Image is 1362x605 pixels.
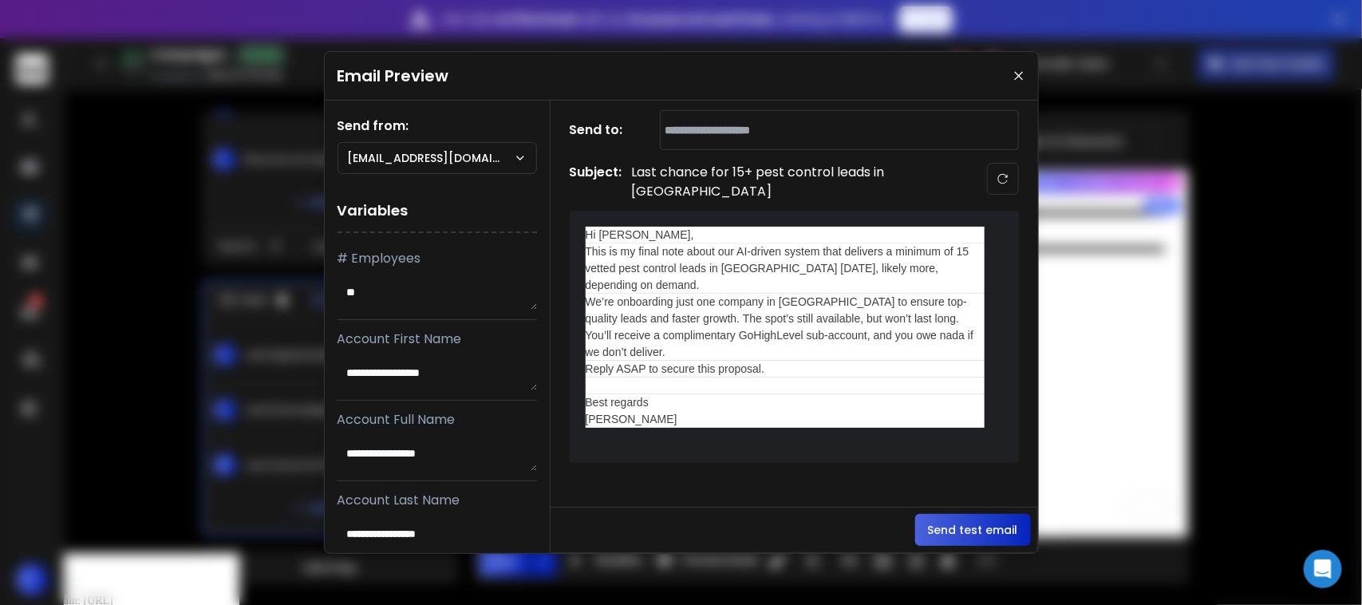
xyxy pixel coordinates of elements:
[632,163,951,201] p: Last chance for 15+ pest control leads in [GEOGRAPHIC_DATA]
[338,410,537,429] p: Account Full Name
[41,42,113,54] div: Domain: [URL]
[570,121,634,140] h1: Send to:
[338,190,537,233] h1: Variables
[586,394,985,411] div: Best regards
[586,243,985,294] div: This is my final note about our AI-driven system that delivers a minimum of 15 vetted pest contro...
[586,361,985,378] div: Reply ASAP to secure this proposal.
[338,117,537,136] h1: Send from:
[43,93,56,105] img: tab_domain_overview_orange.svg
[338,249,537,268] p: # Employees
[1304,550,1342,588] div: Open Intercom Messenger
[26,42,38,54] img: website_grey.svg
[570,163,622,201] h1: Subject:
[348,150,514,166] p: [EMAIL_ADDRESS][DOMAIN_NAME]
[338,330,537,349] p: Account First Name
[45,26,78,38] div: v 4.0.25
[915,514,1031,546] button: Send test email
[586,411,985,428] div: [PERSON_NAME]
[586,294,985,361] div: We’re onboarding just one company in [GEOGRAPHIC_DATA] to ensure top-quality leads and faster gro...
[338,491,537,510] p: Account Last Name
[338,65,449,87] h1: Email Preview
[61,94,143,105] div: Domain Overview
[176,94,269,105] div: Keywords by Traffic
[159,93,172,105] img: tab_keywords_by_traffic_grey.svg
[26,26,38,38] img: logo_orange.svg
[586,227,985,243] div: Hi [PERSON_NAME],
